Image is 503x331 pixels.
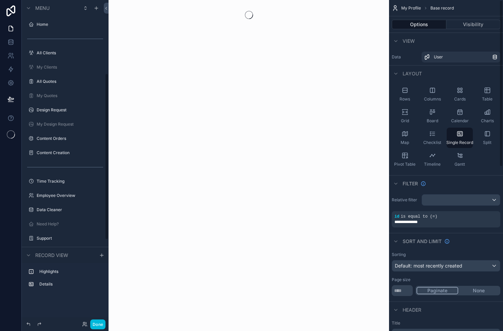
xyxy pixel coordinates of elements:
button: Grid [392,106,418,126]
label: Support [37,236,100,241]
label: Need Help? [37,221,100,227]
button: Cards [447,84,473,105]
button: Pivot Table [392,149,418,170]
span: Default: most recently created [395,263,462,269]
span: Menu [35,5,50,12]
button: Visibility [446,20,501,29]
button: Gantt [447,149,473,170]
span: Cards [454,96,466,102]
span: Charts [481,118,494,124]
span: Single Record [446,140,473,145]
span: My Profile [401,5,421,11]
label: My Design Request [37,122,100,127]
span: Grid [401,118,409,124]
span: Record view [35,252,68,259]
button: Calendar [447,106,473,126]
label: Highlights [39,269,99,274]
span: Header [403,307,421,313]
span: Checklist [423,140,441,145]
span: Board [427,118,438,124]
span: Pivot Table [394,162,415,167]
span: Base record [430,5,454,11]
button: Split [474,128,500,148]
label: All Clients [37,50,100,56]
span: is equal to (=) [401,214,437,219]
button: Board [419,106,445,126]
label: Content Creation [37,150,100,155]
span: Rows [400,96,410,102]
button: Checklist [419,128,445,148]
span: Timeline [424,162,441,167]
span: id [394,214,399,219]
label: Page size [392,277,410,282]
button: Columns [419,84,445,105]
label: All Quotes [37,79,100,84]
span: Filter [403,180,418,187]
a: User [422,52,500,62]
button: Map [392,128,418,148]
span: Sort And Limit [403,238,442,245]
label: Data [392,54,419,60]
span: Split [483,140,491,145]
span: User [434,54,443,60]
label: My Quotes [37,93,100,98]
button: Charts [474,106,500,126]
button: Rows [392,84,418,105]
button: Single Record [447,128,473,148]
button: Options [392,20,446,29]
span: Map [401,140,409,145]
label: Details [39,281,99,287]
button: Timeline [419,149,445,170]
button: None [458,287,499,294]
label: Time Tracking [37,179,100,184]
div: scrollable content [22,263,109,296]
label: My Clients [37,65,100,70]
span: Columns [424,96,441,102]
span: Gantt [454,162,465,167]
span: View [403,38,415,44]
button: Done [90,319,105,329]
span: Calendar [451,118,469,124]
label: Home [37,22,100,27]
button: Default: most recently created [392,260,500,272]
label: Relative filter [392,197,419,203]
span: Table [482,96,492,102]
button: Paginate [417,287,458,294]
button: Table [474,84,500,105]
label: Content Orders [37,136,100,141]
span: Layout [403,70,422,77]
label: Data Cleaner [37,207,100,213]
label: Employee Overview [37,193,100,198]
label: Sorting [392,252,406,257]
label: Design Request [37,107,100,113]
